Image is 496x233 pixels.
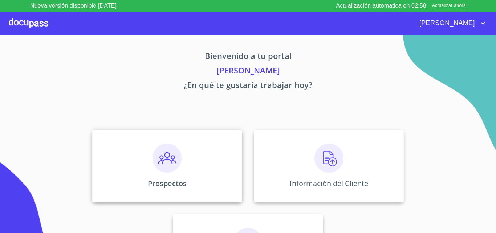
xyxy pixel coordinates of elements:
img: prospectos.png [153,144,182,173]
p: Información del Cliente [290,178,368,188]
p: Bienvenido a tu portal [24,50,472,64]
p: Actualización automatica en 02:58 [336,1,426,10]
p: Nueva versión disponible [DATE] [30,1,117,10]
p: Prospectos [148,178,187,188]
p: ¿En qué te gustaría trabajar hoy? [24,79,472,93]
span: Actualizar ahora [432,2,466,10]
img: carga.png [314,144,343,173]
p: [PERSON_NAME] [24,64,472,79]
span: [PERSON_NAME] [414,17,479,29]
button: account of current user [414,17,487,29]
